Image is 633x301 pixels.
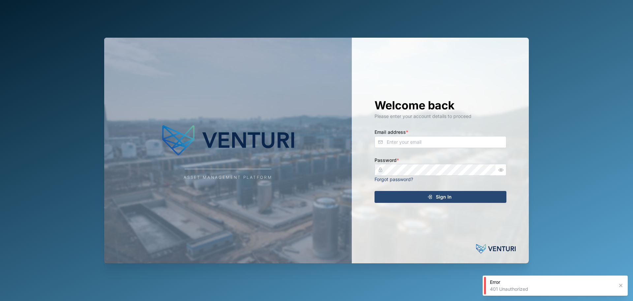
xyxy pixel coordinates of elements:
img: Company Logo [162,121,294,160]
span: Sign In [436,191,452,203]
label: Email address [375,129,408,136]
img: Powered by: Venturi [476,242,516,255]
button: Sign In [375,191,506,203]
label: Password [375,157,399,164]
div: Error [490,279,614,285]
a: Forgot password? [375,176,413,182]
input: Enter your email [375,136,506,148]
div: 401 Unauthorized [490,286,614,292]
h1: Welcome back [375,98,506,113]
div: Please enter your account details to proceed [375,113,506,120]
div: Asset Management Platform [184,174,272,181]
